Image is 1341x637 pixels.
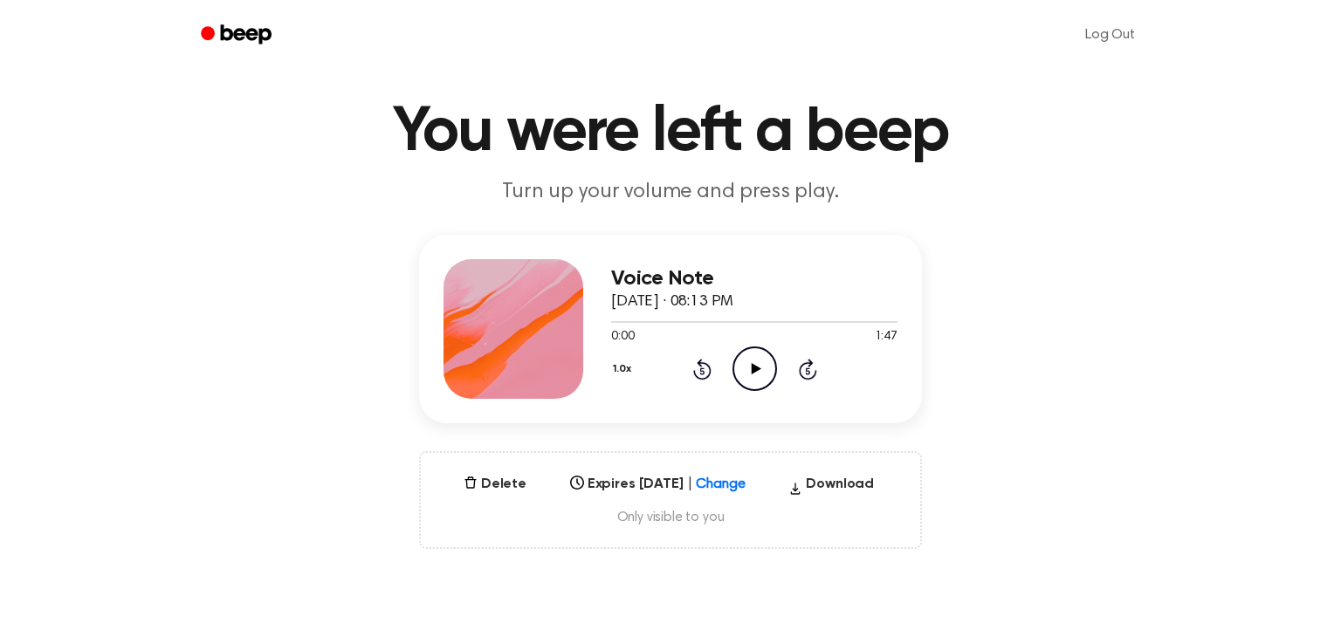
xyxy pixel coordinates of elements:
span: 0:00 [611,328,634,346]
p: Turn up your volume and press play. [335,178,1006,207]
h1: You were left a beep [223,101,1117,164]
span: Only visible to you [442,509,899,526]
a: Beep [189,18,287,52]
h3: Voice Note [611,267,897,291]
a: Log Out [1068,14,1152,56]
span: 1:47 [875,328,897,346]
button: 1.0x [611,354,637,384]
span: [DATE] · 08:13 PM [611,294,733,310]
button: Download [781,474,881,502]
button: Delete [457,474,533,495]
